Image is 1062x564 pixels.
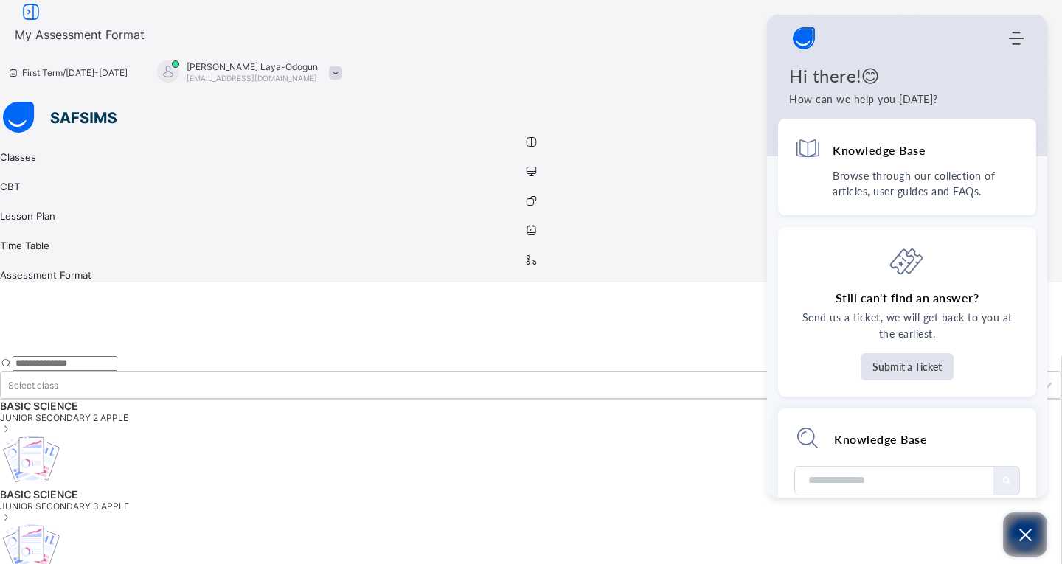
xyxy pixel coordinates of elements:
div: Knowledge BaseBrowse through our collection of articles, user guides and FAQs. [778,119,1036,215]
img: logo [789,24,819,53]
h4: Still can't find an answer? [836,290,979,306]
button: Open asap [1003,512,1047,557]
div: Knowledge Base [834,431,1020,448]
div: Module search widget [778,408,1036,512]
span: session/term information [7,67,128,78]
h4: Knowledge Base [833,142,926,158]
button: Submit a Ticket [861,353,954,380]
div: Select class [8,379,58,390]
span: [EMAIL_ADDRESS][DOMAIN_NAME] [187,74,317,83]
span: My Assessment Format [15,27,145,42]
div: Modules Menu [1007,31,1025,46]
img: safsims [3,102,117,133]
span: Company logo [789,24,819,53]
div: NellyLaya-Odogun [142,60,350,85]
span: [PERSON_NAME] Laya-Odogun [187,61,318,72]
p: How can we help you [DATE]? [789,91,1025,108]
h1: Hi there!😊 [789,65,1025,87]
p: Send us a ticket, we will get back to you at the earliest. [794,310,1020,342]
h2: Knowledge Base [834,431,927,448]
p: Browse through our collection of articles, user guides and FAQs. [833,168,1020,199]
